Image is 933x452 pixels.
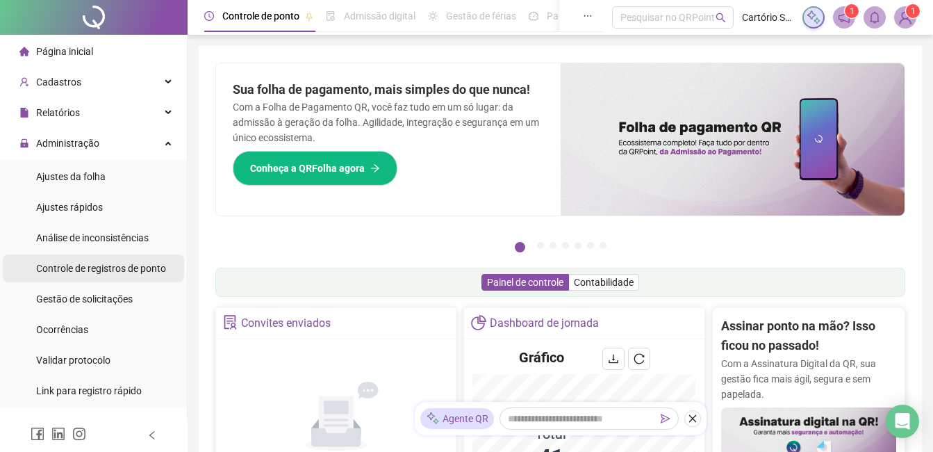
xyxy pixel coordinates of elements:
span: Ocorrências [36,324,88,335]
img: sparkle-icon.fc2bf0ac1784a2077858766a79e2daf3.svg [806,10,821,25]
img: 3518 [895,7,916,28]
span: Controle de registros de ponto [36,263,166,274]
span: Conheça a QRFolha agora [250,161,365,176]
span: download [608,353,619,364]
button: 4 [562,242,569,249]
span: file-done [326,11,336,21]
span: Cadastros [36,76,81,88]
span: 1 [850,6,854,16]
span: ellipsis [583,11,593,21]
span: lock [19,138,29,148]
img: sparkle-icon.fc2bf0ac1784a2077858766a79e2daf3.svg [426,412,440,426]
span: close [688,414,697,423]
span: Ajustes rápidos [36,202,103,213]
button: 1 [515,242,525,252]
span: Contabilidade [574,277,634,288]
h4: Gráfico [519,348,564,367]
span: pushpin [305,13,313,21]
span: Admissão digital [344,10,415,22]
span: Controle de ponto [222,10,299,22]
span: reload [634,353,645,364]
div: Open Intercom Messenger [886,405,919,438]
h2: Sua folha de pagamento, mais simples do que nunca! [233,80,544,99]
span: arrow-right [370,163,380,173]
sup: 1 [845,4,859,18]
span: pie-chart [471,315,486,330]
span: linkedin [51,427,65,441]
div: Agente QR [420,408,494,429]
span: Relatórios [36,107,80,118]
span: Análise de inconsistências [36,232,149,243]
span: user-add [19,77,29,87]
sup: Atualize o seu contato no menu Meus Dados [906,4,920,18]
span: search [716,13,726,23]
span: Painel de controle [487,277,563,288]
span: Administração [36,138,99,149]
span: notification [838,11,850,24]
span: Ajustes da folha [36,171,106,182]
div: Convites enviados [241,312,331,335]
button: 6 [587,242,594,249]
span: Cartório São Caetano [742,10,794,25]
span: Gestão de solicitações [36,293,133,305]
span: Painel do DP [547,10,601,22]
span: Validar protocolo [36,355,110,366]
span: Página inicial [36,46,93,57]
button: 5 [575,242,581,249]
span: sun [428,11,438,21]
p: Com a Folha de Pagamento QR, você faz tudo em um só lugar: da admissão à geração da folha. Agilid... [233,99,544,145]
span: Gestão de férias [446,10,516,22]
span: solution [223,315,238,330]
span: dashboard [529,11,538,21]
span: 1 [911,6,916,16]
span: Link para registro rápido [36,385,142,396]
img: banner%2F8d14a306-6205-4263-8e5b-06e9a85ad873.png [561,63,905,216]
span: left [147,430,157,440]
button: Conheça a QRFolha agora [233,151,397,186]
span: file [19,108,29,118]
span: bell [868,11,881,24]
div: Dashboard de jornada [490,312,599,335]
h2: Assinar ponto na mão? Isso ficou no passado! [721,316,896,356]
span: instagram [72,427,86,441]
span: clock-circle [204,11,214,21]
span: send [661,414,670,423]
span: facebook [31,427,44,441]
button: 7 [600,242,606,249]
button: 3 [550,242,556,249]
button: 2 [537,242,544,249]
p: Com a Assinatura Digital da QR, sua gestão fica mais ágil, segura e sem papelada. [721,356,896,402]
span: home [19,47,29,56]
